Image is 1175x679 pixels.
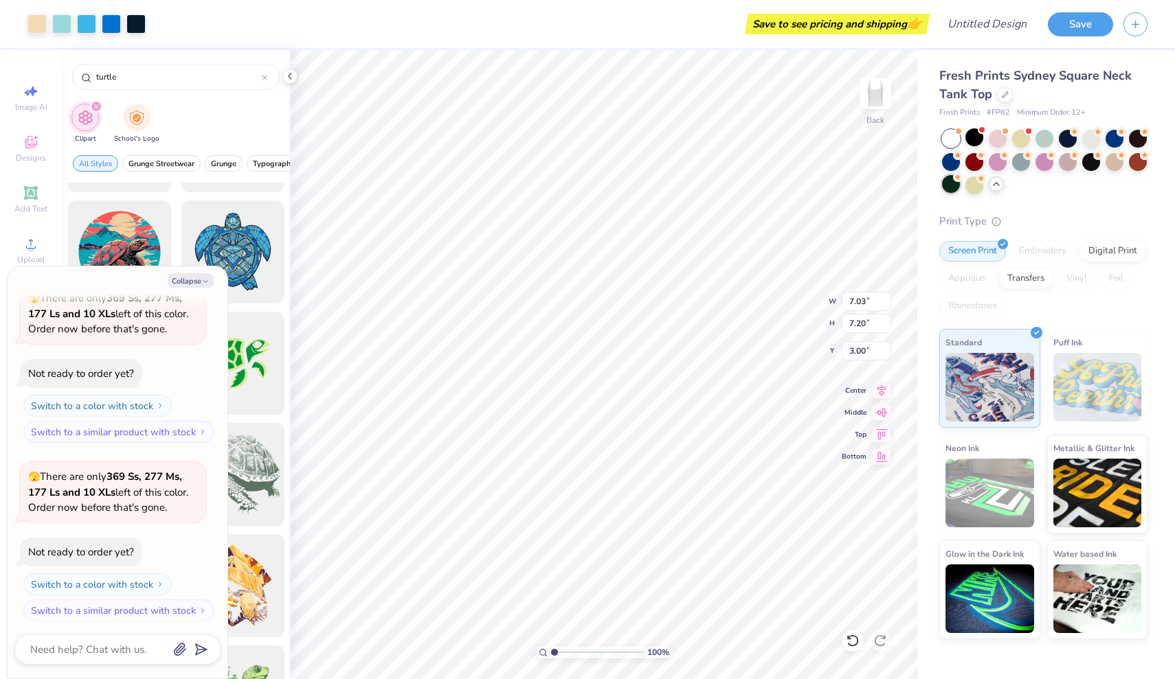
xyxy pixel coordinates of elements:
span: Fresh Prints Sydney Square Neck Tank Top [939,67,1132,102]
strong: 369 Ss, 277 Ms, 177 Ls and 10 XLs [28,470,182,499]
span: Typography [253,159,295,169]
span: Puff Ink [1053,335,1082,349]
span: # FP82 [987,107,1010,119]
span: Grunge Streetwear [128,159,194,169]
span: Bottom [842,452,866,461]
button: Save [1048,12,1113,36]
div: Screen Print [939,241,1006,262]
span: Middle [842,408,866,417]
span: 100 % [647,646,669,658]
button: filter button [71,104,99,144]
img: Switch to a similar product with stock [199,606,207,614]
button: Collapse [168,273,214,288]
img: Back [862,80,889,107]
span: Image AI [15,102,47,113]
img: Glow in the Dark Ink [945,564,1034,633]
div: Save to see pricing and shipping [748,14,926,34]
img: Clipart Image [78,110,93,126]
span: All Styles [79,159,112,169]
div: filter for School's Logo [114,104,159,144]
span: Center [842,386,866,395]
span: Designs [16,152,46,163]
button: Switch to a similar product with stock [23,421,214,443]
span: Minimum Order: 12 + [1017,107,1086,119]
div: Rhinestones [939,296,1006,317]
span: Metallic & Glitter Ink [1053,441,1134,455]
div: Foil [1100,268,1132,289]
button: filter button [247,155,301,172]
button: filter button [122,155,201,172]
img: Puff Ink [1053,353,1142,422]
div: Not ready to order yet? [28,545,134,559]
img: Switch to a color with stock [156,580,164,588]
div: Applique [939,268,994,289]
img: Neon Ink [945,459,1034,527]
img: Metallic & Glitter Ink [1053,459,1142,527]
span: Glow in the Dark Ink [945,546,1024,561]
img: School's Logo Image [129,110,144,126]
span: There are only left of this color. Order now before that's gone. [28,470,188,514]
span: Top [842,430,866,439]
span: School's Logo [114,134,159,144]
strong: 369 Ss, 277 Ms, 177 Ls and 10 XLs [28,291,182,321]
button: Switch to a color with stock [23,573,172,595]
span: There are only left of this color. Order now before that's gone. [28,291,188,336]
button: Switch to a similar product with stock [23,599,214,621]
span: Clipart [75,134,96,144]
span: 🫣 [28,292,40,305]
div: Not ready to order yet? [28,367,134,380]
input: Untitled Design [937,10,1038,38]
img: Switch to a color with stock [156,402,164,410]
img: Water based Ink [1053,564,1142,633]
div: Print Type [939,214,1148,229]
img: Switch to a similar product with stock [199,428,207,436]
button: filter button [114,104,159,144]
span: Grunge [211,159,236,169]
div: Vinyl [1057,268,1096,289]
span: Add Text [14,203,47,214]
span: Water based Ink [1053,546,1117,561]
button: filter button [205,155,243,172]
div: Embroidery [1010,241,1075,262]
div: Digital Print [1079,241,1146,262]
span: 🫣 [28,470,40,483]
span: 👉 [907,15,922,32]
span: Neon Ink [945,441,979,455]
span: Standard [945,335,982,349]
img: Standard [945,353,1034,422]
span: Upload [17,254,45,265]
div: Back [866,114,884,126]
button: Switch to a color with stock [23,395,172,417]
input: Try "Stars" [95,70,262,84]
span: Fresh Prints [939,107,980,119]
div: filter for Clipart [71,104,99,144]
div: Transfers [998,268,1053,289]
button: filter button [73,155,118,172]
